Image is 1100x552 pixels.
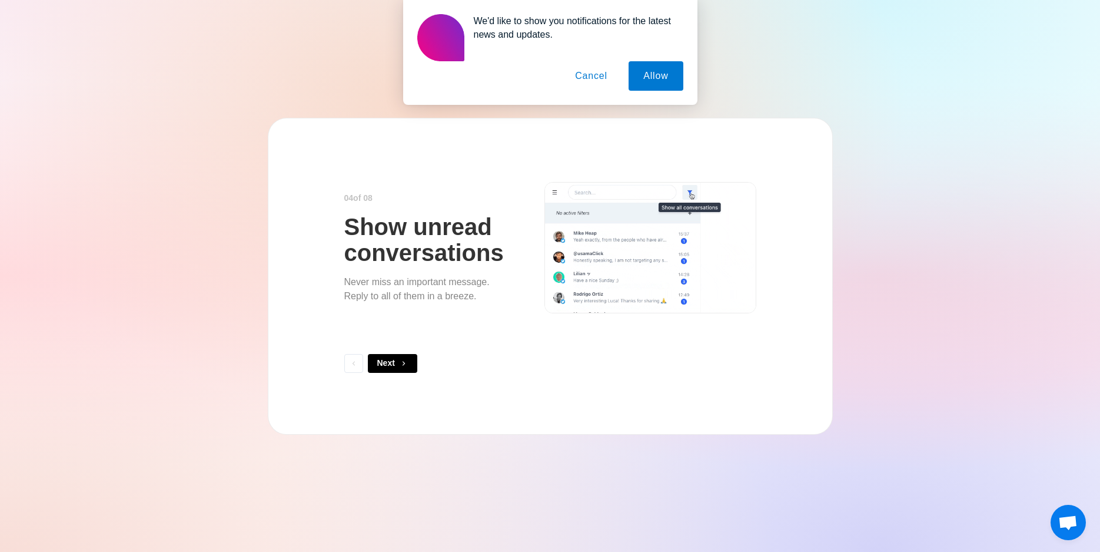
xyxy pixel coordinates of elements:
p: Never miss an important message. Reply to all of them in a breeze. [344,275,490,303]
img: notification icon [417,14,464,61]
p: Show unread conversations [344,214,533,266]
button: Back [344,354,363,373]
button: Next [368,354,417,373]
button: Cancel [560,61,622,91]
div: We'd like to show you notifications for the latest news and updates. [464,14,683,41]
img: unread [544,182,756,313]
p: 0 4 of 0 8 [344,192,373,204]
a: Open chat [1051,505,1086,540]
button: Allow [629,61,683,91]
